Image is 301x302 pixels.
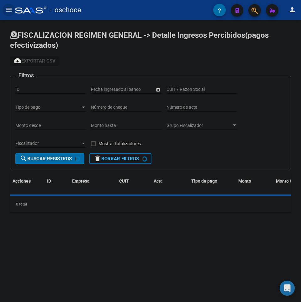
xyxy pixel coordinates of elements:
datatable-header-cell: Empresa [70,174,117,195]
span: - oschoca [50,3,81,17]
span: Mostrar totalizadores [98,140,141,147]
datatable-header-cell: Tipo de pago [189,174,236,195]
span: Tipo de pago [191,178,217,184]
span: Acciones [13,178,31,184]
button: Buscar Registros [15,153,84,164]
mat-icon: menu [5,6,13,14]
div: Open Intercom Messenger [280,281,295,296]
span: Acta [154,178,163,184]
span: CUIT [119,178,129,184]
datatable-header-cell: Acciones [10,174,45,195]
datatable-header-cell: Acta [151,174,189,195]
input: Fecha inicio [91,87,114,92]
span: Borrar Filtros [94,156,139,162]
input: Fecha fin [119,87,150,92]
span: Empresa [72,178,90,184]
h3: Filtros [15,71,37,80]
mat-icon: delete [94,155,101,162]
span: ID [47,178,51,184]
button: Exportar CSV [10,56,59,66]
span: Tipo de pago [15,105,81,110]
mat-icon: person [288,6,296,14]
span: Fiscalizador [15,141,81,146]
button: Open calendar [155,86,161,93]
datatable-header-cell: CUIT [117,174,151,195]
div: 0 total [10,196,291,212]
span: FISCALIZACION REGIMEN GENERAL -> Detalle Ingresos Percibidos(pagos efectivizados) [10,31,269,50]
span: Grupo Fiscalizador [166,123,232,128]
button: Borrar Filtros [89,153,151,164]
datatable-header-cell: Monto [236,174,273,195]
datatable-header-cell: ID [45,174,70,195]
span: Buscar Registros [20,156,72,162]
span: Exportar CSV [14,58,55,64]
mat-icon: cloud_download [14,57,21,64]
mat-icon: search [20,155,27,162]
span: Monto [238,178,251,184]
